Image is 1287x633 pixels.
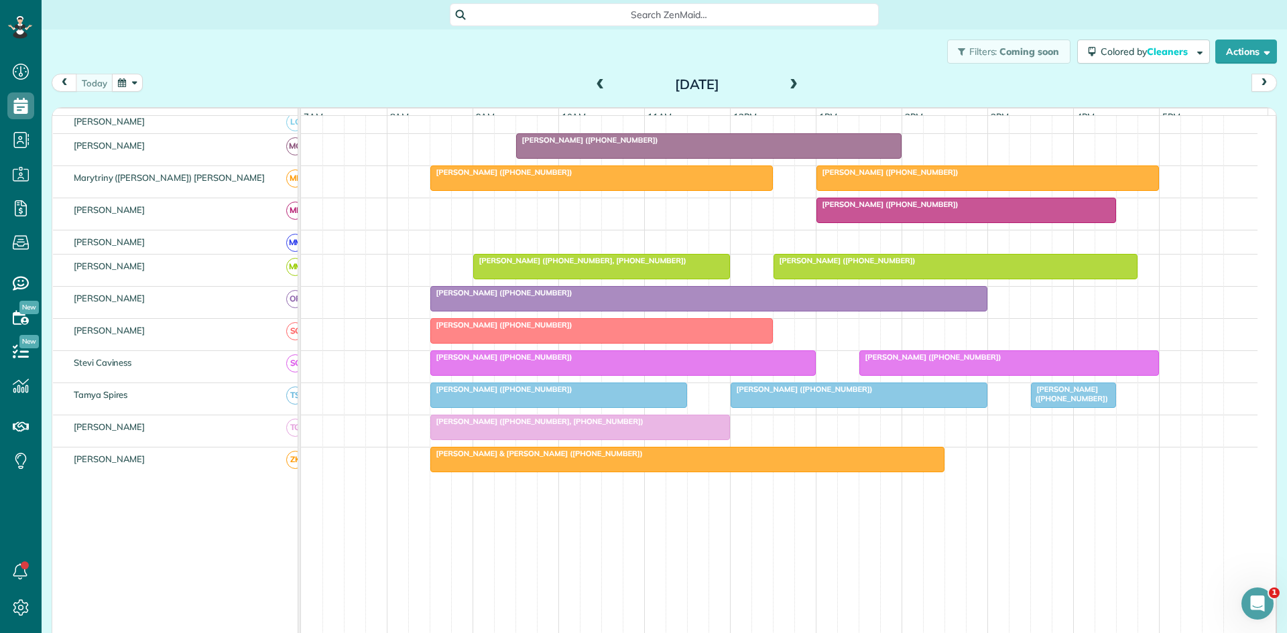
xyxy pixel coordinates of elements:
[71,204,148,215] span: [PERSON_NAME]
[559,111,589,122] span: 10am
[473,256,687,265] span: [PERSON_NAME] ([PHONE_NUMBER], [PHONE_NUMBER])
[286,234,304,252] span: MM
[387,111,412,122] span: 8am
[71,357,134,368] span: Stevi Caviness
[430,417,644,426] span: [PERSON_NAME] ([PHONE_NUMBER], [PHONE_NUMBER])
[286,169,304,188] span: ME
[71,453,148,464] span: [PERSON_NAME]
[430,320,573,330] span: [PERSON_NAME] ([PHONE_NUMBER])
[430,449,643,458] span: [PERSON_NAME] & [PERSON_NAME] ([PHONE_NUMBER])
[71,325,148,336] span: [PERSON_NAME]
[430,384,573,394] span: [PERSON_NAME] ([PHONE_NUMBER])
[71,172,267,183] span: Marytriny ([PERSON_NAME]) [PERSON_NAME]
[988,111,1012,122] span: 3pm
[286,137,304,155] span: MG
[999,46,1060,58] span: Coming soon
[71,421,148,432] span: [PERSON_NAME]
[1251,74,1277,92] button: next
[473,111,498,122] span: 9am
[71,293,148,303] span: [PERSON_NAME]
[76,74,113,92] button: today
[71,116,148,127] span: [PERSON_NAME]
[52,74,77,92] button: prev
[71,389,131,400] span: Tamya Spires
[730,384,873,394] span: [PERSON_NAME] ([PHONE_NUMBER])
[71,261,148,271] span: [PERSON_NAME]
[1160,111,1183,122] span: 5pm
[816,200,959,209] span: [PERSON_NAME] ([PHONE_NUMBER])
[1030,384,1109,403] span: [PERSON_NAME] ([PHONE_NUMBER])
[1269,587,1280,598] span: 1
[286,419,304,437] span: TG
[286,290,304,308] span: OR
[286,354,304,372] span: SC
[1241,587,1274,620] iframe: Intercom live chat
[286,202,304,220] span: ML
[1074,111,1097,122] span: 4pm
[969,46,997,58] span: Filters:
[19,301,39,314] span: New
[902,111,926,122] span: 2pm
[645,111,675,122] span: 11am
[286,113,304,131] span: LC
[71,236,148,247] span: [PERSON_NAME]
[773,256,916,265] span: [PERSON_NAME] ([PHONE_NUMBER])
[19,335,39,348] span: New
[1147,46,1190,58] span: Cleaners
[430,167,573,177] span: [PERSON_NAME] ([PHONE_NUMBER])
[816,167,959,177] span: [PERSON_NAME] ([PHONE_NUMBER])
[430,352,573,362] span: [PERSON_NAME] ([PHONE_NUMBER])
[515,135,659,145] span: [PERSON_NAME] ([PHONE_NUMBER])
[816,111,840,122] span: 1pm
[286,386,304,405] span: TS
[731,111,759,122] span: 12pm
[1101,46,1192,58] span: Colored by
[1077,40,1210,64] button: Colored byCleaners
[286,322,304,340] span: SC
[286,451,304,469] span: ZK
[301,111,326,122] span: 7am
[286,258,304,276] span: MM
[430,288,573,297] span: [PERSON_NAME] ([PHONE_NUMBER])
[859,352,1002,362] span: [PERSON_NAME] ([PHONE_NUMBER])
[71,140,148,151] span: [PERSON_NAME]
[1215,40,1277,64] button: Actions
[613,77,781,92] h2: [DATE]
